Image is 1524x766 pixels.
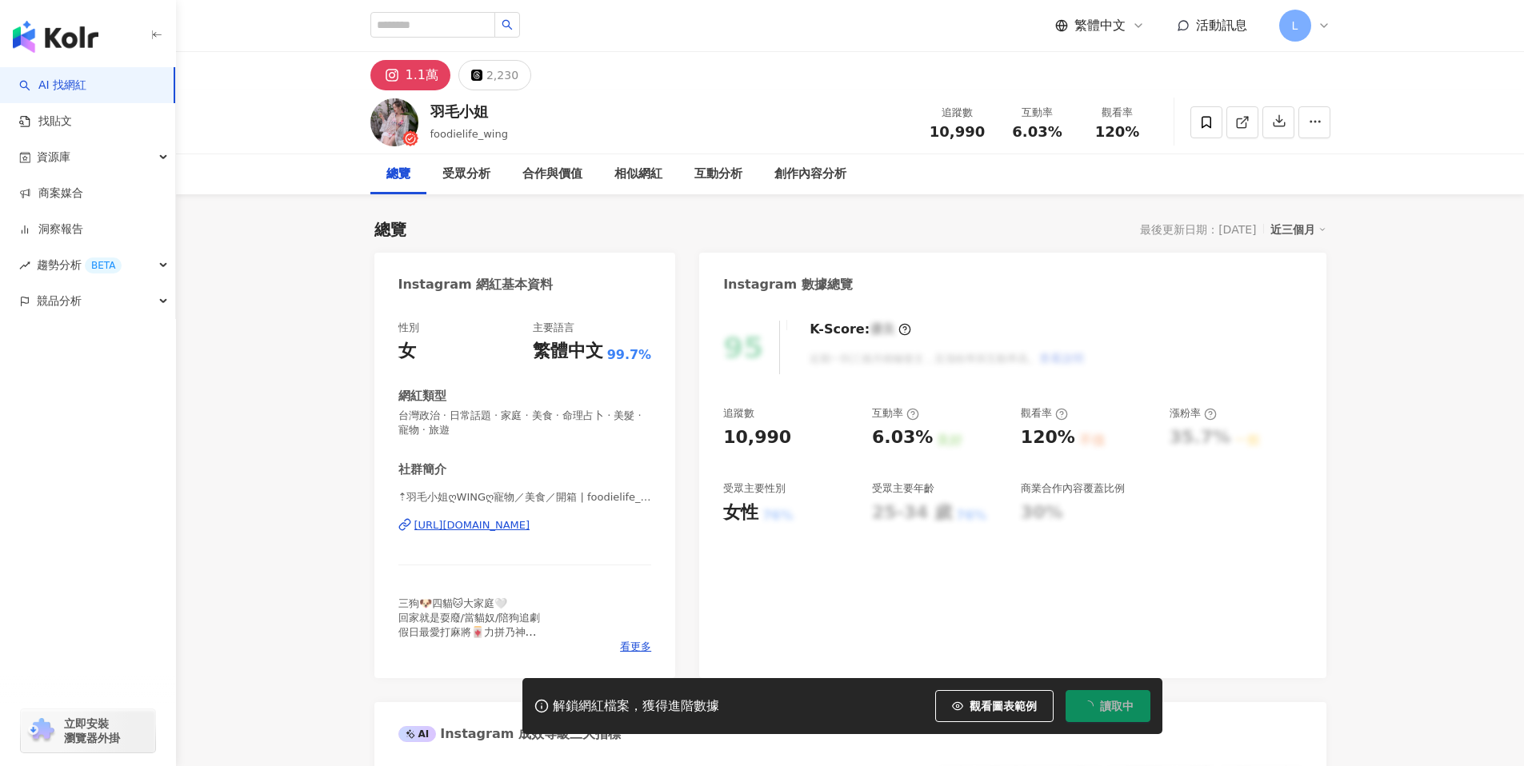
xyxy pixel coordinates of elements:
div: 6.03% [872,425,933,450]
div: 受眾主要性別 [723,481,786,496]
div: 社群簡介 [398,461,446,478]
span: search [502,19,513,30]
span: 看更多 [620,640,651,654]
span: 三狗🐶四貓🐱大家庭🤍 回家就是耍廢/當貓奴/陪狗追劇 假日最愛打麻將🀄️力拼乃神 拍美食是我的樂趣，帶你們吃吃喝喝 #相機食先 #火鍋控 #開箱文 #寵物 #韓國美食 [398,597,622,668]
div: 120% [1021,425,1075,450]
span: foodielife_wing [430,128,508,140]
a: chrome extension立即安裝 瀏覽器外掛 [21,709,155,752]
img: KOL Avatar [370,98,418,146]
div: [URL][DOMAIN_NAME] [414,518,530,533]
div: 追蹤數 [927,105,988,121]
div: 最後更新日期：[DATE] [1140,223,1256,236]
div: 主要語言 [533,321,574,335]
div: AI [398,726,437,742]
div: 互動分析 [694,165,742,184]
span: 立即安裝 瀏覽器外掛 [64,716,120,745]
a: [URL][DOMAIN_NAME] [398,518,652,533]
div: 網紅類型 [398,388,446,405]
div: Instagram 數據總覽 [723,276,853,293]
div: 受眾主要年齡 [872,481,934,496]
span: 99.7% [607,346,652,364]
img: chrome extension [26,718,57,744]
button: 1.1萬 [370,60,450,90]
div: 女 [398,339,416,364]
span: 120% [1095,124,1140,140]
div: 互動率 [1007,105,1068,121]
div: 相似網紅 [614,165,662,184]
button: 2,230 [458,60,531,90]
a: 商案媒合 [19,186,83,201]
div: 合作與價值 [522,165,582,184]
div: 受眾分析 [442,165,490,184]
div: 繁體中文 [533,339,603,364]
span: 台灣政治 · 日常話題 · 家庭 · 美食 · 命理占卜 · 美髮 · 寵物 · 旅遊 [398,409,652,437]
div: 總覽 [374,218,406,241]
span: 6.03% [1012,124,1062,140]
span: ⇡羽毛小姐ღWINGღ寵物／美食／開箱 | foodielife_wing [398,490,652,505]
div: 漲粉率 [1170,406,1217,421]
span: 觀看圖表範例 [970,700,1037,712]
button: 觀看圖表範例 [935,690,1054,722]
img: logo [13,21,98,53]
span: 10,990 [930,123,985,140]
a: 找貼文 [19,114,72,130]
div: 羽毛小姐 [430,102,508,122]
div: 互動率 [872,406,919,421]
div: BETA [85,257,122,273]
a: searchAI 找網紅 [19,78,86,94]
span: 競品分析 [37,283,82,319]
div: 10,990 [723,425,791,450]
span: 讀取中 [1100,700,1134,712]
div: 創作內容分析 [774,165,846,184]
span: rise [19,260,30,271]
div: 女性 [723,501,758,525]
div: 1.1萬 [406,64,438,86]
span: loading [1080,698,1095,713]
button: 讀取中 [1066,690,1150,722]
span: 繁體中文 [1074,17,1126,34]
div: 近三個月 [1270,219,1326,240]
span: L [1292,17,1298,34]
span: 資源庫 [37,139,70,175]
div: 觀看率 [1021,406,1068,421]
span: 趨勢分析 [37,247,122,283]
div: 2,230 [486,64,518,86]
div: Instagram 網紅基本資料 [398,276,554,293]
a: 洞察報告 [19,221,83,237]
div: Instagram 成效等級三大指標 [398,725,621,743]
div: 總覽 [386,165,410,184]
div: 性別 [398,321,419,335]
div: 解鎖網紅檔案，獲得進階數據 [553,698,719,715]
div: 追蹤數 [723,406,754,421]
div: 觀看率 [1087,105,1148,121]
div: 商業合作內容覆蓋比例 [1021,481,1125,496]
span: 活動訊息 [1196,18,1247,33]
div: K-Score : [810,321,911,338]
